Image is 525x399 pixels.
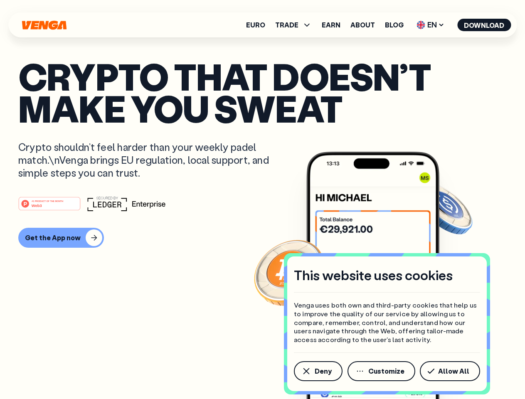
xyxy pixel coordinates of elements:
button: Get the App now [18,228,104,248]
button: Customize [348,361,415,381]
span: TRADE [275,22,298,28]
a: #1 PRODUCT OF THE MONTHWeb3 [18,202,81,212]
div: Get the App now [25,234,81,242]
a: Get the App now [18,228,507,248]
span: EN [414,18,447,32]
a: Blog [385,22,404,28]
img: Bitcoin [252,235,327,310]
span: Deny [315,368,332,374]
a: Euro [246,22,265,28]
button: Download [457,19,511,31]
a: About [350,22,375,28]
button: Deny [294,361,343,381]
p: Crypto that doesn’t make you sweat [18,60,507,124]
tspan: Web3 [32,203,42,207]
button: Allow All [420,361,480,381]
svg: Home [21,20,67,30]
img: flag-uk [417,21,425,29]
tspan: #1 PRODUCT OF THE MONTH [32,199,63,202]
p: Venga uses both own and third-party cookies that help us to improve the quality of our service by... [294,301,480,344]
span: TRADE [275,20,312,30]
h4: This website uses cookies [294,266,453,284]
a: Earn [322,22,340,28]
span: Customize [368,368,404,374]
img: USDC coin [414,179,474,239]
p: Crypto shouldn’t feel harder than your weekly padel match.\nVenga brings EU regulation, local sup... [18,140,281,180]
span: Allow All [438,368,469,374]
